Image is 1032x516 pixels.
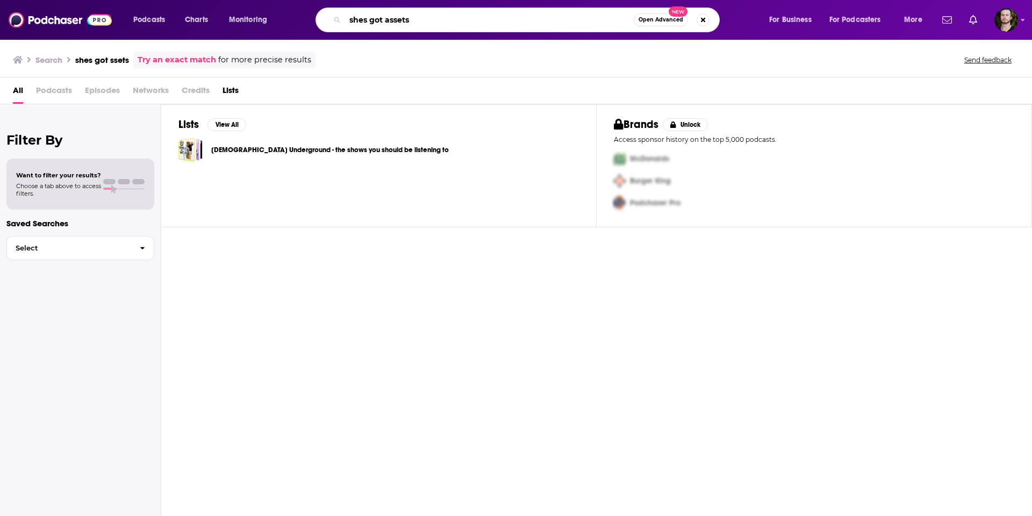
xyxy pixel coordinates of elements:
[610,170,630,192] img: Second Pro Logo
[630,176,671,185] span: Burger King
[6,218,154,228] p: Saved Searches
[126,11,179,28] button: open menu
[614,118,658,131] h2: Brands
[229,12,267,27] span: Monitoring
[630,154,669,163] span: McDonalds
[904,12,922,27] span: More
[897,11,936,28] button: open menu
[639,17,683,23] span: Open Advanced
[994,8,1018,32] span: Logged in as OutlierAudio
[13,82,23,104] a: All
[326,8,730,32] div: Search podcasts, credits, & more...
[16,171,101,179] span: Want to filter your results?
[35,55,62,65] h3: Search
[138,54,216,66] a: Try an exact match
[938,11,956,29] a: Show notifications dropdown
[9,10,112,30] img: Podchaser - Follow, Share and Rate Podcasts
[610,192,630,214] img: Third Pro Logo
[207,118,246,131] button: View All
[994,8,1018,32] button: Show profile menu
[178,118,246,131] a: ListsView All
[178,138,203,162] a: LGBTQ Underground - the shows you should be listening to
[965,11,981,29] a: Show notifications dropdown
[36,82,72,104] span: Podcasts
[185,12,208,27] span: Charts
[634,13,688,26] button: Open AdvancedNew
[762,11,825,28] button: open menu
[223,82,239,104] a: Lists
[630,198,680,207] span: Podchaser Pro
[178,118,199,131] h2: Lists
[133,82,169,104] span: Networks
[7,245,131,252] span: Select
[218,54,311,66] span: for more precise results
[6,236,154,260] button: Select
[614,135,1014,144] p: Access sponsor history on the top 5,000 podcasts.
[769,12,812,27] span: For Business
[345,11,634,28] input: Search podcasts, credits, & more...
[610,148,630,170] img: First Pro Logo
[221,11,281,28] button: open menu
[178,11,214,28] a: Charts
[75,55,129,65] h3: shes got ssets
[133,12,165,27] span: Podcasts
[6,132,154,148] h2: Filter By
[182,82,210,104] span: Credits
[961,55,1015,64] button: Send feedback
[85,82,120,104] span: Episodes
[994,8,1018,32] img: User Profile
[669,6,688,17] span: New
[211,144,449,156] a: [DEMOGRAPHIC_DATA] Underground - the shows you should be listening to
[663,118,708,131] button: Unlock
[829,12,881,27] span: For Podcasters
[16,182,101,197] span: Choose a tab above to access filters.
[822,11,897,28] button: open menu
